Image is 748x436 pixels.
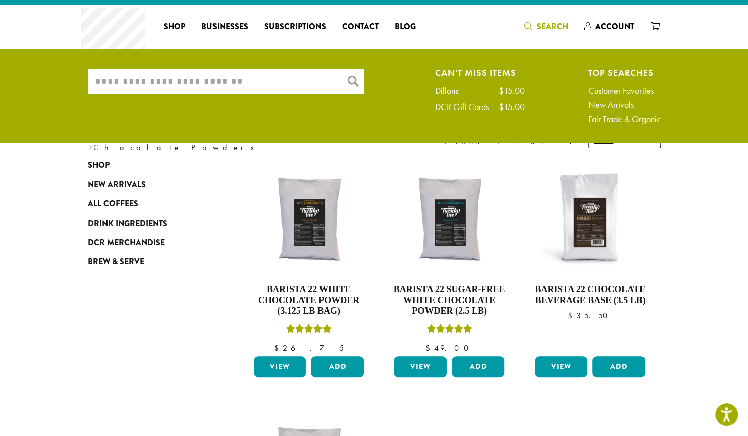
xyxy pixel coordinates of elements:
[88,194,208,213] a: All Coffees
[391,161,507,276] img: B22-SF-White-Chocolate-Powder-300x300.png
[452,356,504,377] button: Add
[88,156,208,175] a: Shop
[251,161,367,352] a: Barista 22 White Chocolate Powder (3.125 lb bag)Rated 5.00 out of 5 $26.75
[394,356,447,377] a: View
[264,21,326,33] span: Subscriptions
[516,18,576,35] a: Search
[274,343,282,353] span: $
[588,100,661,110] a: New Arrivals
[391,161,507,352] a: Barista 22 Sugar-Free White Chocolate Powder (2.5 lb)Rated 5.00 out of 5 $49.00
[156,19,193,35] a: Shop
[435,102,499,112] div: DCR Gift Cards
[499,102,525,112] div: $15.00
[88,237,165,249] span: DCR Merchandise
[391,284,507,317] h4: Barista 22 Sugar-Free White Chocolate Powder (2.5 lb)
[251,284,367,317] h4: Barista 22 White Chocolate Powder (3.125 lb bag)
[537,21,568,32] span: Search
[568,310,576,321] span: $
[88,175,208,194] a: New Arrivals
[532,161,648,352] a: Barista 22 Chocolate Beverage Base (3.5 lb) $35.50
[88,198,138,210] span: All Coffees
[426,323,472,338] div: Rated 5.00 out of 5
[254,356,306,377] a: View
[532,161,648,276] img: B22_PowderedMix_Mocha-300x300.jpg
[88,213,208,233] a: Drink Ingredients
[588,115,661,124] a: Fair Trade & Organic
[164,21,185,33] span: Shop
[201,21,248,33] span: Businesses
[499,86,525,95] div: $15.00
[435,69,525,76] h4: Can't Miss Items
[88,233,208,252] a: DCR Merchandise
[595,21,634,32] span: Account
[89,138,92,154] span: ›
[588,86,661,95] a: Customer Favorites
[568,310,612,321] bdi: 35.50
[592,356,645,377] button: Add
[88,252,208,271] a: Brew & Serve
[88,217,167,230] span: Drink Ingredients
[342,21,379,33] span: Contact
[286,323,331,338] div: Rated 5.00 out of 5
[88,159,110,172] span: Shop
[88,256,144,268] span: Brew & Serve
[425,343,434,353] span: $
[588,69,661,76] h4: Top Searches
[88,179,146,191] span: New Arrivals
[425,343,473,353] bdi: 49.00
[274,343,343,353] bdi: 26.75
[251,161,366,276] img: B22-Sweet-Ground-White-Chocolate-Powder-300x300.png
[435,86,468,95] div: Dillons
[395,21,416,33] span: Blog
[532,284,648,306] h4: Barista 22 Chocolate Beverage Base (3.5 lb)
[535,356,587,377] a: View
[311,356,364,377] button: Add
